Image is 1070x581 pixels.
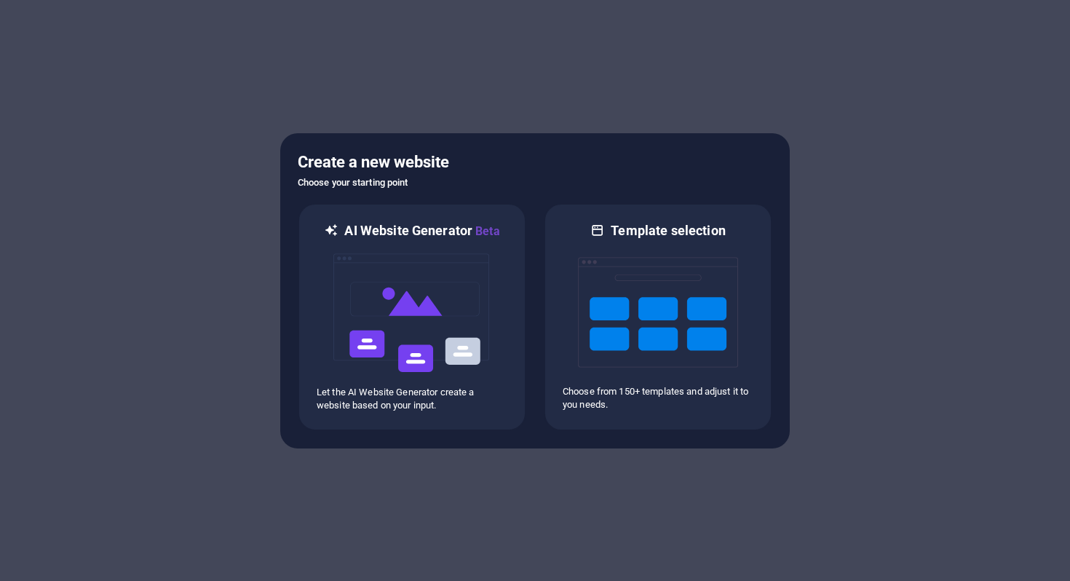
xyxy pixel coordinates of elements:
[298,151,772,174] h5: Create a new website
[544,203,772,431] div: Template selectionChoose from 150+ templates and adjust it to you needs.
[344,222,499,240] h6: AI Website Generator
[298,174,772,191] h6: Choose your starting point
[611,222,725,240] h6: Template selection
[472,224,500,238] span: Beta
[332,240,492,386] img: ai
[317,386,507,412] p: Let the AI Website Generator create a website based on your input.
[298,203,526,431] div: AI Website GeneratorBetaaiLet the AI Website Generator create a website based on your input.
[563,385,753,411] p: Choose from 150+ templates and adjust it to you needs.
